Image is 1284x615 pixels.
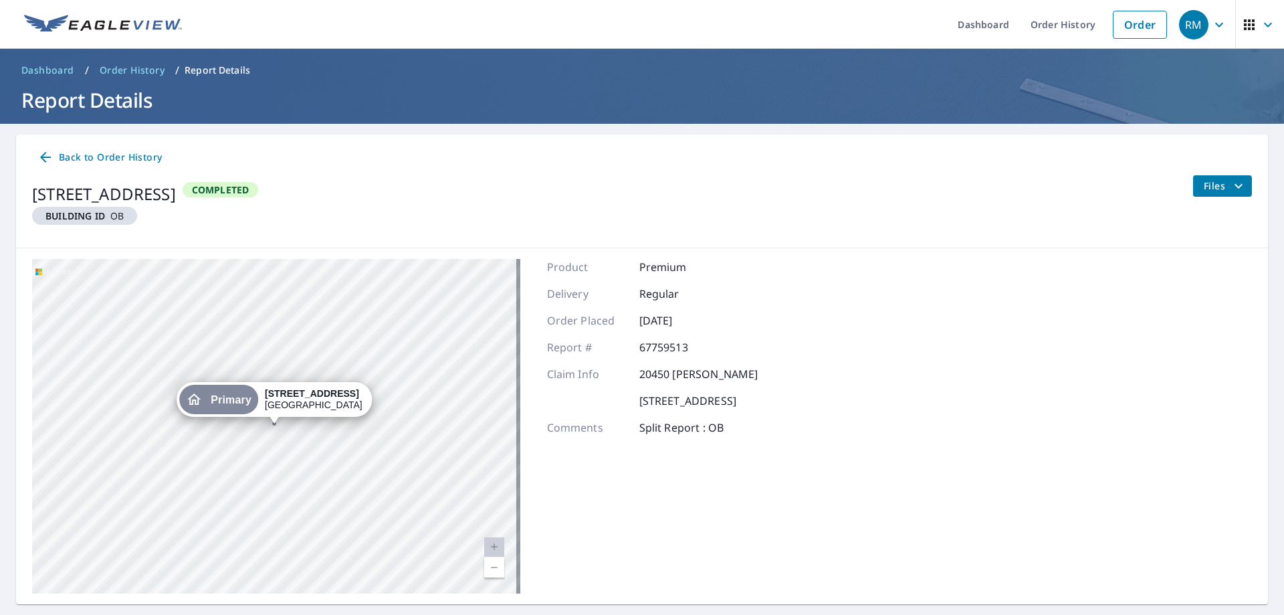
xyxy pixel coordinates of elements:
[639,393,736,409] p: [STREET_ADDRESS]
[639,259,720,275] p: Premium
[547,339,627,355] p: Report #
[32,145,167,170] a: Back to Order History
[177,382,372,424] div: Dropped pin, building Primary, Residential property, 32 Mount Pleasant St North Brookfield, MA 01535
[16,86,1268,114] h1: Report Details
[484,557,504,578] a: Current Level 20, Zoom Out
[547,259,627,275] p: Product
[21,64,74,77] span: Dashboard
[1179,10,1208,39] div: RM
[639,420,724,436] p: Split Report : OB
[639,286,720,302] p: Regular
[16,60,1268,81] nav: breadcrumb
[547,420,627,436] p: Comments
[100,64,165,77] span: Order History
[211,395,251,405] span: Primary
[547,366,627,382] p: Claim Info
[16,60,80,81] a: Dashboard
[32,182,176,206] div: [STREET_ADDRESS]
[175,62,179,78] li: /
[45,209,105,222] em: Building ID
[639,313,720,329] p: [DATE]
[265,388,362,411] div: [GEOGRAPHIC_DATA]
[37,149,162,166] span: Back to Order History
[484,537,504,557] a: Current Level 20, Zoom In Disabled
[1113,11,1167,39] a: Order
[1204,178,1247,194] span: Files
[37,209,132,222] span: OB
[639,339,720,355] p: 67759513
[547,313,627,329] p: Order Placed
[94,60,170,81] a: Order History
[547,286,627,302] p: Delivery
[265,388,359,399] strong: [STREET_ADDRESS]
[184,183,257,196] span: Completed
[85,62,89,78] li: /
[1192,175,1252,197] button: filesDropdownBtn-67759513
[185,64,250,77] p: Report Details
[24,15,182,35] img: EV Logo
[639,366,758,382] p: 20450 [PERSON_NAME]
